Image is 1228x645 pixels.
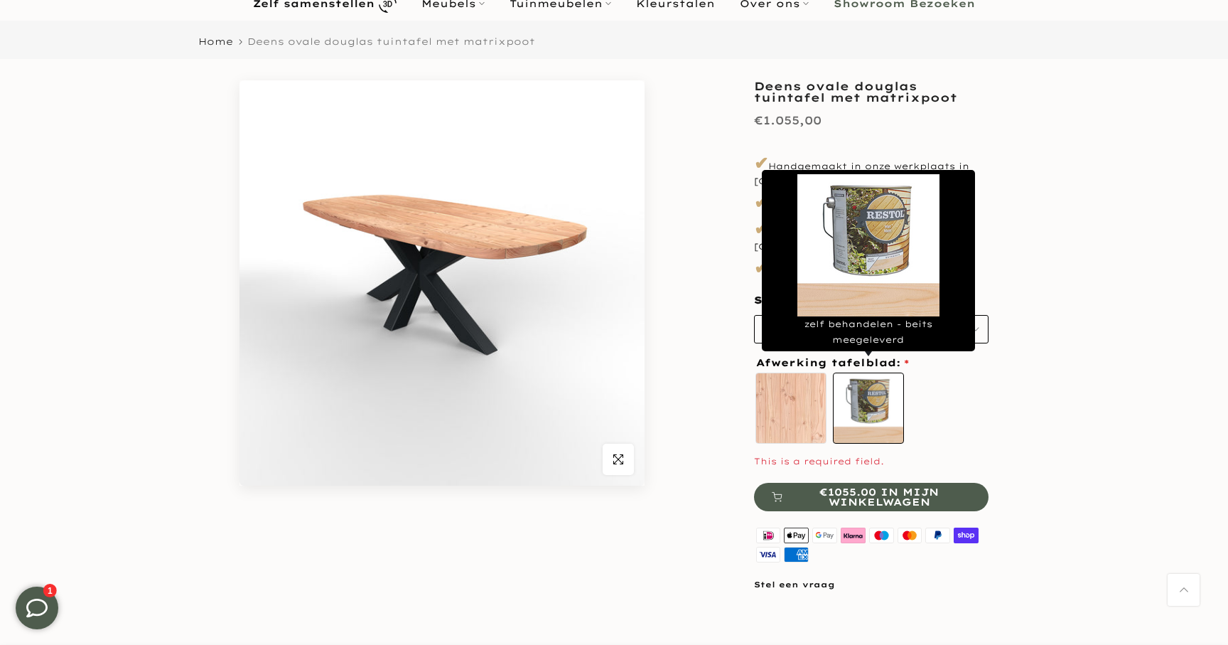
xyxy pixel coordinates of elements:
[782,545,811,564] img: american express
[247,36,535,47] span: Deens ovale douglas tuintafel met matrixpoot
[754,257,768,278] span: ✔
[754,580,835,590] a: Stel een vraag
[754,545,782,564] img: visa
[754,80,989,103] h1: Deens ovale douglas tuintafel met matrixpoot
[952,526,981,545] img: shopify pay
[782,526,811,545] img: apple pay
[811,526,839,545] img: google pay
[754,110,822,131] div: €1.055,00
[754,294,957,306] span: Stap 1: Afmeting:
[867,526,895,545] img: maestro
[239,80,645,486] img: Deens ovale douglas tuintafel - stalen matrixpoot zwart
[754,151,989,187] p: Handgemaakt in onze werkplaats in [GEOGRAPHIC_DATA]
[762,170,975,351] div: zelf behandelen - beits meegeleverd
[924,526,952,545] img: paypal
[1168,574,1200,606] a: Terug naar boven
[198,37,233,46] a: Home
[754,526,782,545] img: ideal
[895,526,924,545] img: master
[754,218,768,239] span: ✔
[754,256,989,280] p: Showroom in [GEOGRAPHIC_DATA]
[797,174,939,316] img: RestolmatNaturelUVExtra.png
[839,526,867,545] img: klarna
[756,358,909,368] span: Afwerking tafelblad:
[754,217,989,252] p: Gratis bezorging & montage in [GEOGRAPHIC_DATA]
[754,152,768,174] span: ✔
[754,315,989,343] button: 240x100cm
[1,572,72,644] iframe: toggle-frame
[754,191,768,213] span: ✔
[754,454,989,469] div: This is a required field.
[754,191,989,215] p: Snelle levertijd: 1–2 weken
